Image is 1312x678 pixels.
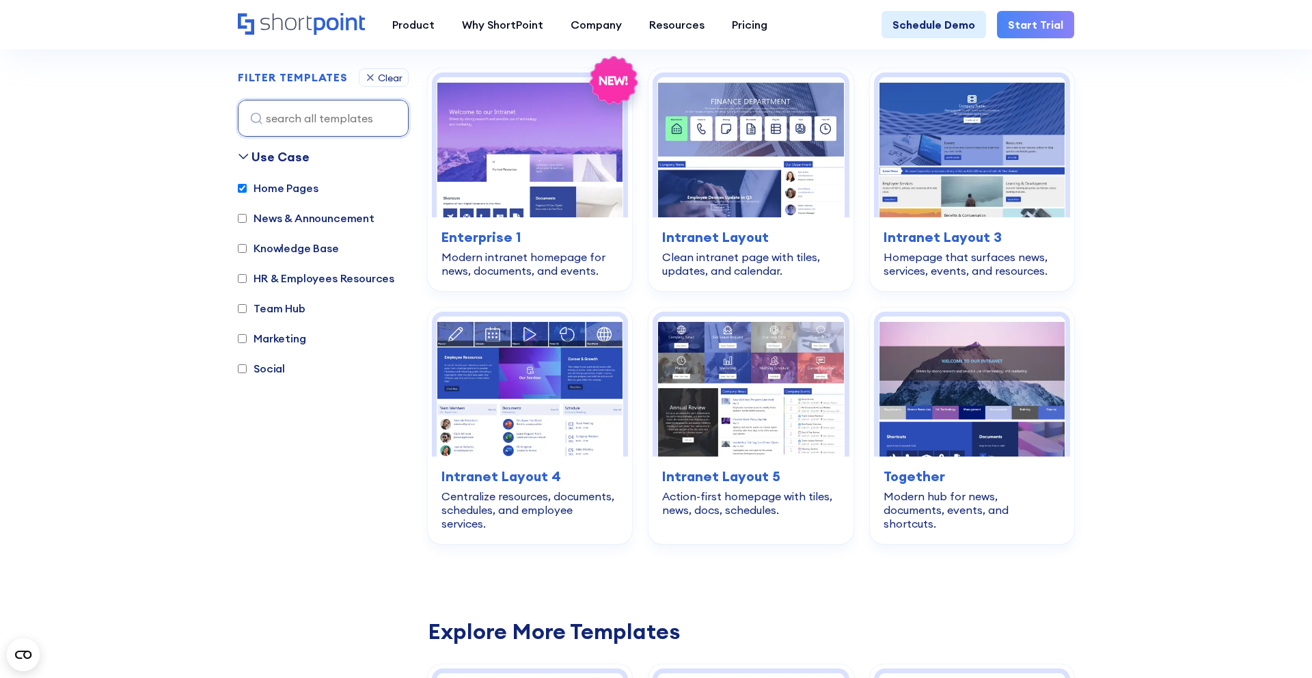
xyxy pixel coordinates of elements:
[635,11,718,38] a: Resources
[732,16,767,33] div: Pricing
[870,68,1074,291] a: Intranet Layout 3 – SharePoint Homepage Template: Homepage that surfaces news, services, events, ...
[378,73,402,83] div: Clear
[238,364,247,373] input: Social
[428,68,632,291] a: Enterprise 1 – SharePoint Homepage Design: Modern intranet homepage for news, documents, and even...
[441,489,618,530] div: Centralize resources, documents, schedules, and employee services.
[1244,612,1312,678] iframe: Chat Widget
[997,11,1074,38] a: Start Trial
[437,77,623,217] img: Enterprise 1 – SharePoint Homepage Design: Modern intranet homepage for news, documents, and events.
[657,316,844,457] img: Intranet Layout 5 – SharePoint Page Template: Action-first homepage with tiles, news, docs, sched...
[238,184,247,193] input: Home Pages
[448,11,557,38] a: Why ShortPoint
[884,466,1061,487] h3: Together
[428,621,1074,642] div: Explore More Templates
[238,210,374,226] label: News & Announcement
[238,72,348,84] h2: FILTER TEMPLATES
[718,11,781,38] a: Pricing
[662,227,839,247] h3: Intranet Layout
[648,308,853,544] a: Intranet Layout 5 – SharePoint Page Template: Action-first homepage with tiles, news, docs, sched...
[238,270,394,286] label: HR & Employees Resources
[662,489,839,517] div: Action-first homepage with tiles, news, docs, schedules.
[870,308,1074,544] a: Together – Intranet Homepage Template: Modern hub for news, documents, events, and shortcuts.Toge...
[251,148,310,166] div: Use Case
[238,13,365,36] a: Home
[571,16,622,33] div: Company
[238,334,247,343] input: Marketing
[238,240,339,256] label: Knowledge Base
[884,227,1061,247] h3: Intranet Layout 3
[648,68,853,291] a: Intranet Layout – SharePoint Page Design: Clean intranet page with tiles, updates, and calendar.I...
[437,316,623,457] img: Intranet Layout 4 – Intranet Page Template: Centralize resources, documents, schedules, and emplo...
[881,11,986,38] a: Schedule Demo
[238,100,409,137] input: search all templates
[428,308,632,544] a: Intranet Layout 4 – Intranet Page Template: Centralize resources, documents, schedules, and emplo...
[441,466,618,487] h3: Intranet Layout 4
[379,11,448,38] a: Product
[662,466,839,487] h3: Intranet Layout 5
[238,304,247,313] input: Team Hub
[657,77,844,217] img: Intranet Layout – SharePoint Page Design: Clean intranet page with tiles, updates, and calendar.
[649,16,705,33] div: Resources
[238,330,306,347] label: Marketing
[238,214,247,223] input: News & Announcement
[441,227,618,247] h3: Enterprise 1
[879,77,1065,217] img: Intranet Layout 3 – SharePoint Homepage Template: Homepage that surfaces news, services, events, ...
[884,250,1061,277] div: Homepage that surfaces news, services, events, and resources.
[238,300,305,316] label: Team Hub
[884,489,1061,530] div: Modern hub for news, documents, events, and shortcuts.
[238,244,247,253] input: Knowledge Base
[557,11,635,38] a: Company
[462,16,543,33] div: Why ShortPoint
[7,638,40,671] button: Open CMP widget
[662,250,839,277] div: Clean intranet page with tiles, updates, and calendar.
[238,180,318,196] label: Home Pages
[238,274,247,283] input: HR & Employees Resources
[441,250,618,277] div: Modern intranet homepage for news, documents, and events.
[238,360,285,377] label: Social
[392,16,435,33] div: Product
[879,316,1065,457] img: Together – Intranet Homepage Template: Modern hub for news, documents, events, and shortcuts.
